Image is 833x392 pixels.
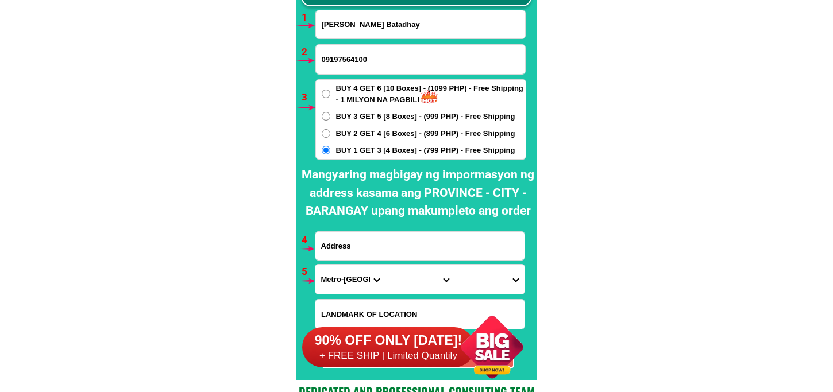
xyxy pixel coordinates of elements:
[385,265,454,294] select: Select district
[302,332,475,350] h6: 90% OFF ONLY [DATE]!
[322,129,330,138] input: BUY 2 GET 4 [6 Boxes] - (899 PHP) - Free Shipping
[302,45,315,60] h6: 2
[302,265,315,280] h6: 5
[322,90,330,98] input: BUY 4 GET 6 [10 Boxes] - (1099 PHP) - Free Shipping - 1 MILYON NA PAGBILI
[316,45,525,74] input: Input phone_number
[336,145,515,156] span: BUY 1 GET 3 [4 Boxes] - (799 PHP) - Free Shipping
[336,111,515,122] span: BUY 3 GET 5 [8 Boxes] - (999 PHP) - Free Shipping
[322,112,330,121] input: BUY 3 GET 5 [8 Boxes] - (999 PHP) - Free Shipping
[336,83,526,105] span: BUY 4 GET 6 [10 Boxes] - (1099 PHP) - Free Shipping - 1 MILYON NA PAGBILI
[454,265,524,294] select: Select commune
[316,10,525,38] input: Input full_name
[336,128,515,139] span: BUY 2 GET 4 [6 Boxes] - (899 PHP) - Free Shipping
[299,166,537,220] h2: Mangyaring magbigay ng impormasyon ng address kasama ang PROVINCE - CITY - BARANGAY upang makumpl...
[302,350,475,362] h6: + FREE SHIP | Limited Quantily
[302,10,315,25] h6: 1
[302,90,315,105] h6: 3
[302,233,315,248] h6: 4
[315,232,525,260] input: Input address
[315,265,385,294] select: Select province
[322,146,330,154] input: BUY 1 GET 3 [4 Boxes] - (799 PHP) - Free Shipping
[315,300,525,329] input: Input LANDMARKOFLOCATION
